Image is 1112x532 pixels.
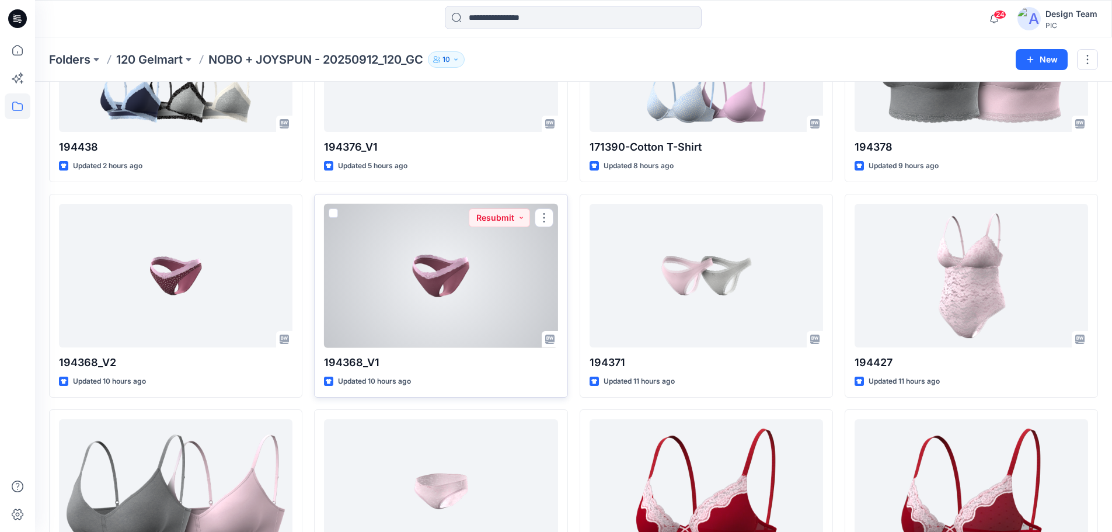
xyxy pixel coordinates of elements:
p: Updated 8 hours ago [604,160,674,172]
p: 194427 [855,354,1088,371]
p: Updated 11 hours ago [869,375,940,388]
p: Updated 10 hours ago [338,375,411,388]
p: 194378 [855,139,1088,155]
a: 120 Gelmart [116,51,183,68]
a: 194371 [590,204,823,348]
a: Folders [49,51,90,68]
div: Design Team [1045,7,1097,21]
p: 194368_V1 [324,354,557,371]
p: NOBO + JOYSPUN - 20250912_120_GC [208,51,423,68]
a: 194368_V2 [59,204,292,348]
span: 24 [994,10,1006,19]
p: Updated 2 hours ago [73,160,142,172]
p: Updated 11 hours ago [604,375,675,388]
p: 194368_V2 [59,354,292,371]
p: Updated 10 hours ago [73,375,146,388]
div: PIC [1045,21,1097,30]
a: 194427 [855,204,1088,348]
p: 171390-Cotton T-Shirt [590,139,823,155]
p: 194371 [590,354,823,371]
p: 194438 [59,139,292,155]
p: Updated 5 hours ago [338,160,407,172]
p: 194376_V1 [324,139,557,155]
p: Updated 9 hours ago [869,160,939,172]
p: 10 [442,53,450,66]
button: 10 [428,51,465,68]
button: New [1016,49,1068,70]
a: 194368_V1 [324,204,557,348]
img: avatar [1017,7,1041,30]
